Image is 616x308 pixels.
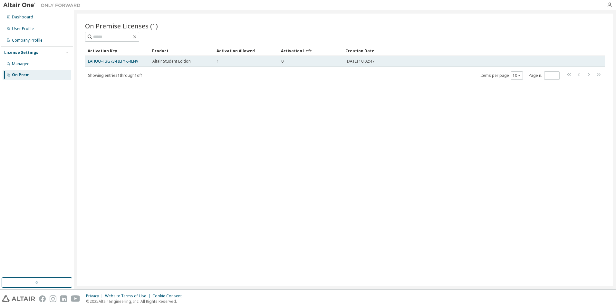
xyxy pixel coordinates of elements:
div: Activation Allowed [217,46,276,56]
img: facebook.svg [39,295,46,302]
img: altair_logo.svg [2,295,35,302]
div: Activation Key [88,46,147,56]
div: Cookie Consent [152,293,186,299]
span: 1 [217,59,219,64]
img: youtube.svg [71,295,80,302]
div: Privacy [86,293,105,299]
span: Page n. [529,71,560,80]
img: Altair One [3,2,84,8]
span: Items per page [480,71,523,80]
span: Showing entries 1 through 1 of 1 [88,73,143,78]
span: Altair Student Edition [152,59,191,64]
a: LAHUO-T3G73-FILFY-S4ENV [88,58,138,64]
span: [DATE] 10:02:47 [346,59,374,64]
span: On Premise Licenses (1) [85,21,158,30]
div: Creation Date [345,46,577,56]
img: linkedin.svg [60,295,67,302]
div: User Profile [12,26,34,31]
div: Dashboard [12,15,33,20]
div: Product [152,46,211,56]
div: Managed [12,61,30,67]
span: 0 [281,59,284,64]
div: Website Terms of Use [105,293,152,299]
div: Activation Left [281,46,340,56]
div: Company Profile [12,38,43,43]
button: 10 [513,73,521,78]
div: License Settings [4,50,38,55]
img: instagram.svg [50,295,56,302]
div: On Prem [12,72,30,77]
p: © 2025 Altair Engineering, Inc. All Rights Reserved. [86,299,186,304]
